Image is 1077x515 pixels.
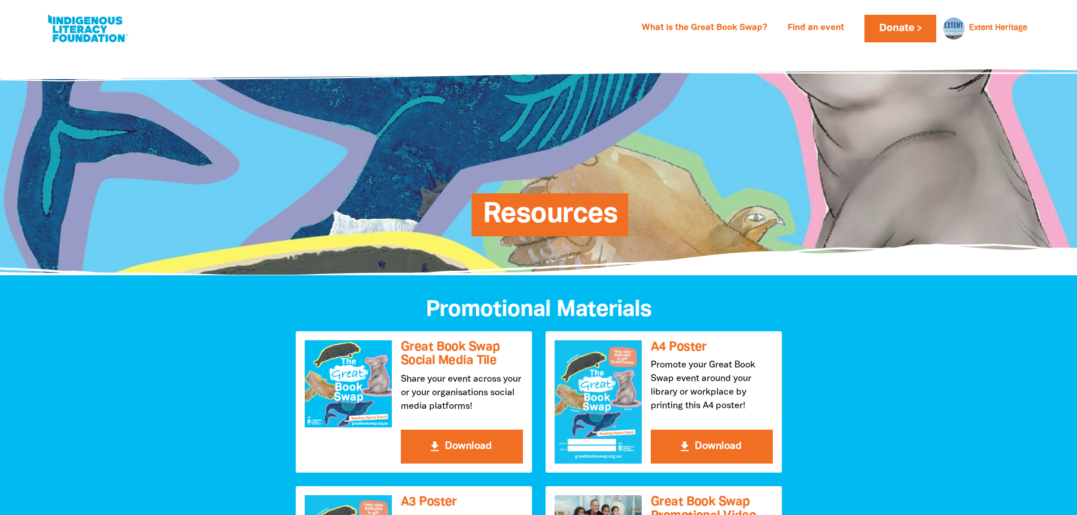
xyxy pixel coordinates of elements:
[969,24,1027,32] a: Extent Heritage
[635,19,774,37] a: What is the Great Book Swap?
[401,495,523,509] h3: A3 Poster
[483,202,617,236] span: Resources
[428,440,442,453] i: get_app
[678,440,691,453] i: get_app
[864,15,936,42] a: Donate
[305,340,392,427] img: Great Book Swap Social Media Tile
[426,300,651,321] span: Promotional Materials
[651,340,773,354] h3: A4 Poster
[781,19,851,37] a: Find an event
[555,340,642,464] img: A4 Poster
[651,430,773,464] button: get_app Download
[401,340,523,368] h3: Great Book Swap Social Media Tile
[401,430,523,464] button: get_app Download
